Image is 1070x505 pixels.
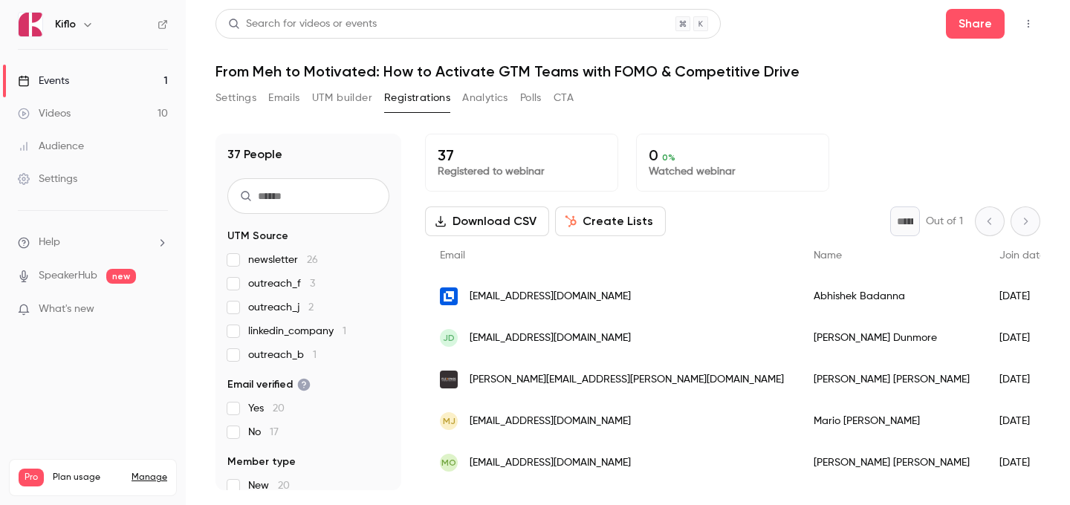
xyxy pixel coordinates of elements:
[308,302,314,313] span: 2
[215,86,256,110] button: Settings
[18,235,168,250] li: help-dropdown-opener
[443,414,455,428] span: MJ
[799,317,985,359] div: [PERSON_NAME] Dunmore
[312,86,372,110] button: UTM builder
[425,206,549,236] button: Download CSV
[227,454,296,469] span: Member type
[53,472,123,483] span: Plan usage
[270,427,279,437] span: 17
[470,330,631,346] span: [EMAIL_ADDRESS][DOMAIN_NAME]
[814,250,842,261] span: Name
[470,414,631,429] span: [EMAIL_ADDRESS][DOMAIN_NAME]
[470,455,631,471] span: [EMAIL_ADDRESS][DOMAIN_NAME]
[438,164,606,179] p: Registered to webinar
[343,326,346,336] span: 1
[268,86,299,110] button: Emails
[462,86,508,110] button: Analytics
[470,289,631,304] span: [EMAIL_ADDRESS][DOMAIN_NAME]
[440,250,465,261] span: Email
[946,9,1005,39] button: Share
[554,86,574,110] button: CTA
[520,86,542,110] button: Polls
[985,400,1060,442] div: [DATE]
[440,287,458,305] img: lifesight.io
[248,324,346,339] span: linkedin_company
[248,300,314,315] span: outreach_j
[985,276,1060,317] div: [DATE]
[649,164,817,179] p: Watched webinar
[310,278,315,289] span: 3
[470,372,784,388] span: [PERSON_NAME][EMAIL_ADDRESS][PERSON_NAME][DOMAIN_NAME]
[438,146,606,164] p: 37
[18,172,77,186] div: Settings
[248,478,290,493] span: New
[248,401,285,416] span: Yes
[19,469,44,486] span: Pro
[18,139,84,154] div: Audience
[227,229,288,244] span: UTM Source
[248,276,315,291] span: outreach_f
[555,206,666,236] button: Create Lists
[106,269,136,284] span: new
[384,86,450,110] button: Registrations
[443,331,455,345] span: JD
[215,62,1040,80] h1: From Meh to Motivated: How to Activate GTM Teams with FOMO & Competitive Drive
[307,255,318,265] span: 26
[799,359,985,400] div: [PERSON_NAME] [PERSON_NAME]
[39,268,97,284] a: SpeakerHub
[132,472,167,483] a: Manage
[248,348,317,362] span: outreach_b
[926,214,963,229] p: Out of 1
[55,17,76,32] h6: Kiflo
[999,250,1045,261] span: Join date
[662,152,675,163] span: 0 %
[985,442,1060,483] div: [DATE]
[227,146,282,163] h1: 37 People
[18,106,71,121] div: Videos
[278,480,290,491] span: 20
[649,146,817,164] p: 0
[799,442,985,483] div: [PERSON_NAME] [PERSON_NAME]
[39,302,94,317] span: What's new
[799,276,985,317] div: Abhishek Badanna
[799,400,985,442] div: Mario [PERSON_NAME]
[248,425,279,440] span: No
[18,74,69,88] div: Events
[248,252,318,267] span: newsletter
[985,317,1060,359] div: [DATE]
[273,403,285,414] span: 20
[985,359,1060,400] div: [DATE]
[39,235,60,250] span: Help
[440,371,458,388] img: flexipass.tech
[228,16,377,32] div: Search for videos or events
[19,13,42,36] img: Kiflo
[441,456,456,469] span: MO
[150,303,168,316] iframe: Noticeable Trigger
[227,377,311,392] span: Email verified
[313,350,317,360] span: 1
